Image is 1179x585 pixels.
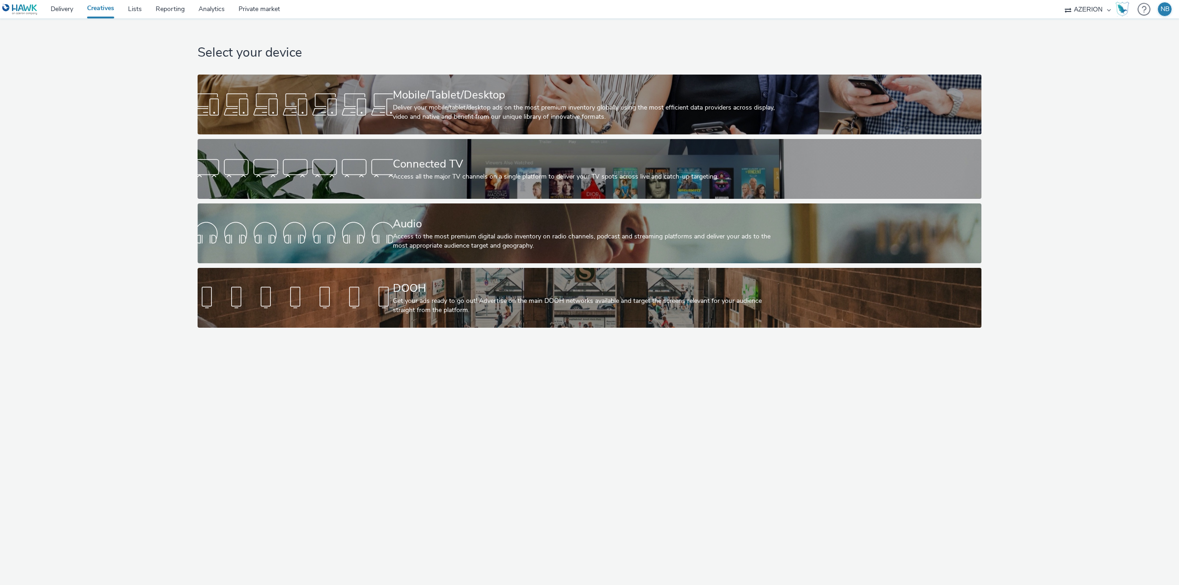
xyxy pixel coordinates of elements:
[1115,2,1129,17] img: Hawk Academy
[393,296,783,315] div: Get your ads ready to go out! Advertise on the main DOOH networks available and target the screen...
[1161,2,1169,16] div: NB
[1115,2,1133,17] a: Hawk Academy
[2,4,38,15] img: undefined Logo
[393,232,783,251] div: Access to the most premium digital audio inventory on radio channels, podcast and streaming platf...
[198,139,981,199] a: Connected TVAccess all the major TV channels on a single platform to deliver your TV spots across...
[393,87,783,103] div: Mobile/Tablet/Desktop
[198,44,981,62] h1: Select your device
[198,268,981,328] a: DOOHGet your ads ready to go out! Advertise on the main DOOH networks available and target the sc...
[198,75,981,134] a: Mobile/Tablet/DesktopDeliver your mobile/tablet/desktop ads on the most premium inventory globall...
[393,172,783,181] div: Access all the major TV channels on a single platform to deliver your TV spots across live and ca...
[393,103,783,122] div: Deliver your mobile/tablet/desktop ads on the most premium inventory globally using the most effi...
[393,156,783,172] div: Connected TV
[393,280,783,296] div: DOOH
[393,216,783,232] div: Audio
[198,203,981,263] a: AudioAccess to the most premium digital audio inventory on radio channels, podcast and streaming ...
